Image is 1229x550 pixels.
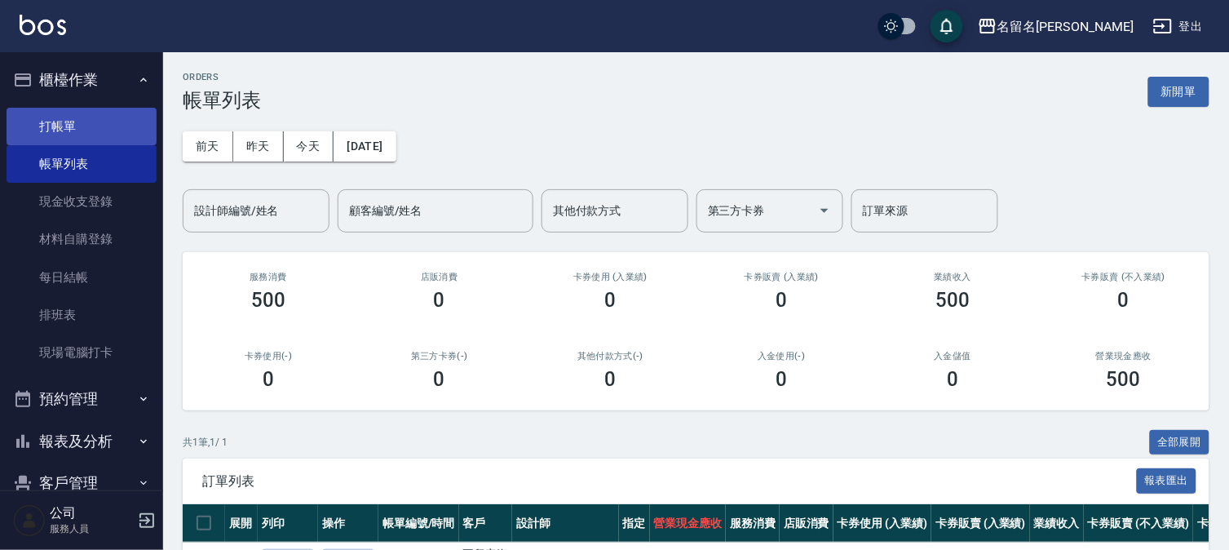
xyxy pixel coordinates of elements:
button: 報表匯出 [1137,468,1197,494]
h3: 500 [251,289,285,312]
h3: 0 [605,368,617,391]
h3: 0 [434,289,445,312]
h2: 營業現金應收 [1058,351,1190,361]
button: 全部展開 [1150,430,1210,455]
th: 客戶 [459,504,513,543]
img: Person [13,504,46,537]
h2: 其他付款方式(-) [545,351,677,361]
th: 營業現金應收 [650,504,727,543]
p: 服務人員 [50,521,133,536]
h3: 0 [263,368,274,391]
a: 排班表 [7,296,157,334]
button: 昨天 [233,131,284,162]
a: 新開單 [1148,83,1209,99]
th: 卡券販賣 (入業績) [931,504,1030,543]
h3: 0 [434,368,445,391]
button: Open [811,197,838,224]
th: 操作 [318,504,378,543]
button: 前天 [183,131,233,162]
h2: 卡券販賣 (入業績) [715,272,847,282]
a: 打帳單 [7,108,157,145]
a: 材料自購登錄 [7,220,157,258]
button: 預約管理 [7,378,157,420]
button: 登出 [1147,11,1209,42]
h2: 店販消費 [374,272,506,282]
h2: 卡券販賣 (不入業績) [1058,272,1190,282]
button: 名留名[PERSON_NAME] [971,10,1140,43]
th: 展開 [225,504,258,543]
th: 列印 [258,504,318,543]
button: 櫃檯作業 [7,59,157,101]
th: 店販消費 [780,504,833,543]
h3: 服務消費 [202,272,334,282]
button: 新開單 [1148,77,1209,107]
h3: 0 [1118,289,1130,312]
th: 服務消費 [726,504,780,543]
button: save [931,10,963,42]
div: 名留名[PERSON_NAME] [997,16,1134,37]
h3: 0 [776,368,787,391]
h2: ORDERS [183,72,261,82]
h3: 0 [947,368,958,391]
h3: 500 [1107,368,1141,391]
h2: 第三方卡券(-) [374,351,506,361]
th: 設計師 [512,504,618,543]
h2: 入金使用(-) [715,351,847,361]
h3: 帳單列表 [183,89,261,112]
h3: 500 [935,289,970,312]
th: 卡券販賣 (不入業績) [1084,504,1193,543]
span: 訂單列表 [202,473,1137,490]
a: 報表匯出 [1137,472,1197,488]
h5: 公司 [50,505,133,521]
th: 卡券使用 (入業績) [833,504,932,543]
a: 帳單列表 [7,145,157,183]
img: Logo [20,15,66,35]
th: 指定 [619,504,650,543]
th: 業績收入 [1030,504,1084,543]
th: 帳單編號/時間 [378,504,459,543]
h2: 業績收入 [886,272,1019,282]
button: [DATE] [334,131,396,162]
p: 共 1 筆, 1 / 1 [183,435,228,450]
h3: 0 [605,289,617,312]
h2: 卡券使用 (入業績) [545,272,677,282]
button: 今天 [284,131,334,162]
h3: 0 [776,289,787,312]
button: 客戶管理 [7,462,157,504]
a: 現金收支登錄 [7,183,157,220]
h2: 卡券使用(-) [202,351,334,361]
h2: 入金儲值 [886,351,1019,361]
a: 每日結帳 [7,259,157,296]
button: 報表及分析 [7,420,157,463]
a: 現場電腦打卡 [7,334,157,371]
